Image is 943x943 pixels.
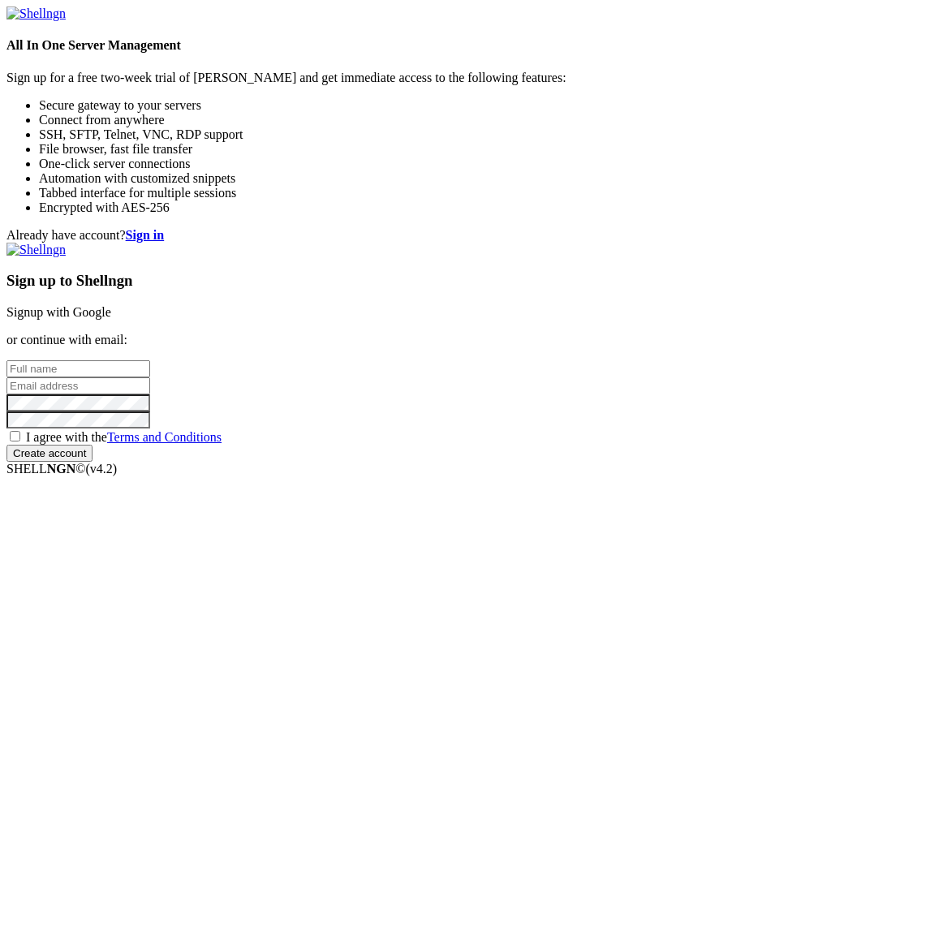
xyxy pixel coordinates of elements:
img: Shellngn [6,6,66,21]
li: Automation with customized snippets [39,171,937,186]
a: Signup with Google [6,305,111,319]
input: Create account [6,445,93,462]
span: 4.2.0 [86,462,118,476]
input: I agree with theTerms and Conditions [10,431,20,441]
b: NGN [47,462,76,476]
a: Terms and Conditions [107,430,222,444]
li: File browser, fast file transfer [39,142,937,157]
li: Encrypted with AES-256 [39,200,937,215]
a: Sign in [126,228,165,242]
li: Secure gateway to your servers [39,98,937,113]
li: Tabbed interface for multiple sessions [39,186,937,200]
p: or continue with email: [6,333,937,347]
span: SHELL © [6,462,117,476]
li: One-click server connections [39,157,937,171]
h3: Sign up to Shellngn [6,272,937,290]
span: I agree with the [26,430,222,444]
input: Full name [6,360,150,377]
div: Already have account? [6,228,937,243]
input: Email address [6,377,150,394]
h4: All In One Server Management [6,38,937,53]
li: Connect from anywhere [39,113,937,127]
img: Shellngn [6,243,66,257]
p: Sign up for a free two-week trial of [PERSON_NAME] and get immediate access to the following feat... [6,71,937,85]
li: SSH, SFTP, Telnet, VNC, RDP support [39,127,937,142]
